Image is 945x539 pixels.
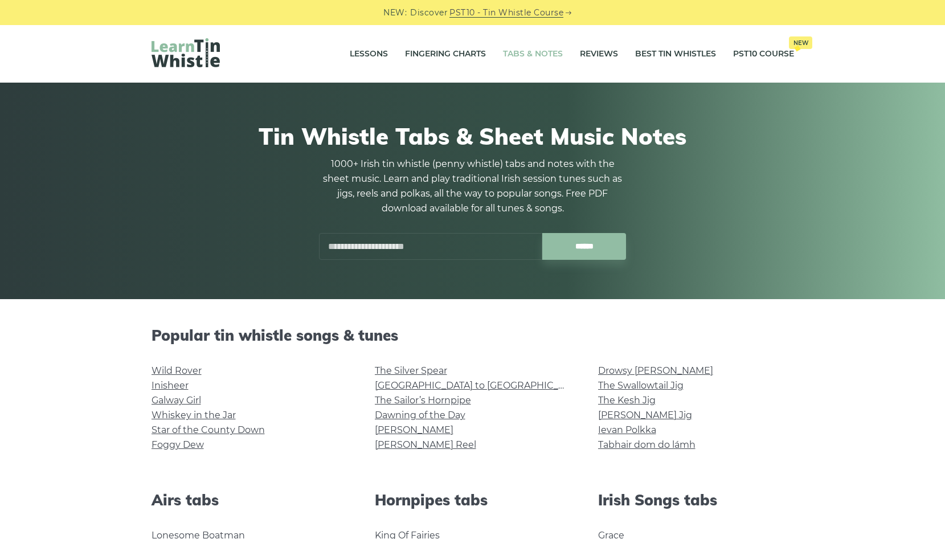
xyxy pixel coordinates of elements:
[152,424,265,435] a: Star of the County Down
[152,395,201,406] a: Galway Girl
[152,365,202,376] a: Wild Rover
[375,491,571,509] h2: Hornpipes tabs
[598,410,692,420] a: [PERSON_NAME] Jig
[598,424,656,435] a: Ievan Polkka
[375,424,453,435] a: [PERSON_NAME]
[375,365,447,376] a: The Silver Spear
[598,365,713,376] a: Drowsy [PERSON_NAME]
[152,439,204,450] a: Foggy Dew
[152,122,794,150] h1: Tin Whistle Tabs & Sheet Music Notes
[375,410,465,420] a: Dawning of the Day
[733,40,794,68] a: PST10 CourseNew
[598,439,696,450] a: Tabhair dom do lámh
[152,410,236,420] a: Whiskey in the Jar
[598,491,794,509] h2: Irish Songs tabs
[598,395,656,406] a: The Kesh Jig
[319,157,627,216] p: 1000+ Irish tin whistle (penny whistle) tabs and notes with the sheet music. Learn and play tradi...
[375,380,585,391] a: [GEOGRAPHIC_DATA] to [GEOGRAPHIC_DATA]
[152,38,220,67] img: LearnTinWhistle.com
[375,439,476,450] a: [PERSON_NAME] Reel
[635,40,716,68] a: Best Tin Whistles
[503,40,563,68] a: Tabs & Notes
[580,40,618,68] a: Reviews
[789,36,812,49] span: New
[152,380,189,391] a: Inisheer
[375,395,471,406] a: The Sailor’s Hornpipe
[152,491,347,509] h2: Airs tabs
[350,40,388,68] a: Lessons
[405,40,486,68] a: Fingering Charts
[152,326,794,344] h2: Popular tin whistle songs & tunes
[598,380,684,391] a: The Swallowtail Jig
